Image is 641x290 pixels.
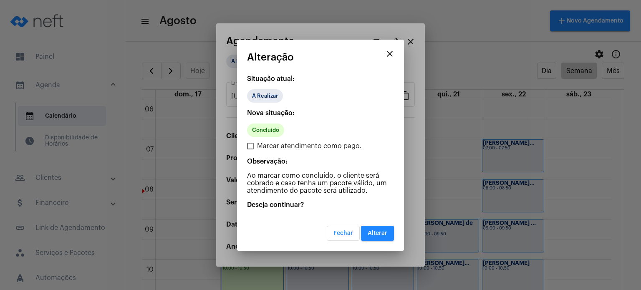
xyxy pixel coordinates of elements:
[247,75,394,83] p: Situação atual:
[327,226,360,241] button: Fechar
[247,124,284,137] mat-chip: Concluído
[333,230,353,236] span: Fechar
[368,230,387,236] span: Alterar
[385,49,395,59] mat-icon: close
[247,109,394,117] p: Nova situação:
[257,141,362,151] span: Marcar atendimento como pago.
[247,201,394,209] p: Deseja continuar?
[361,226,394,241] button: Alterar
[247,89,283,103] mat-chip: A Realizar
[247,158,394,165] p: Observação:
[247,172,394,194] p: Ao marcar como concluído, o cliente será cobrado e caso tenha um pacote válido, um atendimento do...
[247,52,294,63] span: Alteração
